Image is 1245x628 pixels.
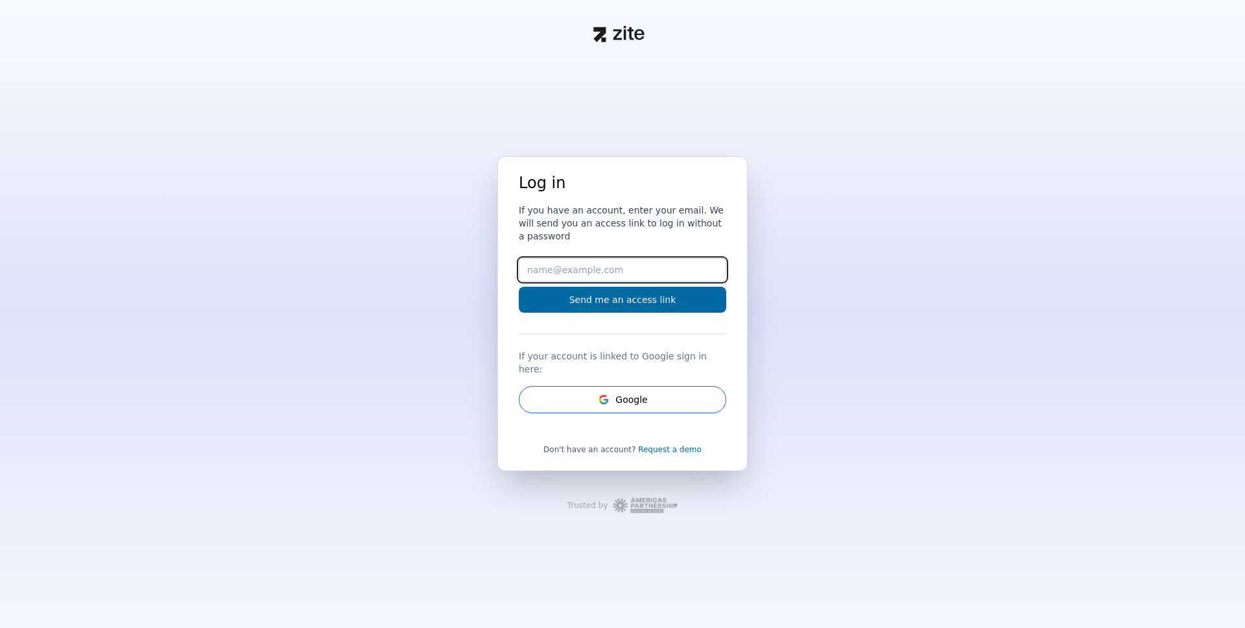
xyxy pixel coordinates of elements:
div: Don't have an account? [519,444,726,455]
div: Trusted by [567,500,608,511]
input: name@example.com [519,258,726,282]
svg: Google [597,393,610,406]
h3: If you have an account, enter your email. We will send you an access link to log in without a pas... [519,204,726,243]
div: If your account is linked to Google sign in here: [519,344,726,376]
button: Send me an access link [519,287,726,313]
a: Request a demo [638,445,702,454]
h1: Log in [519,173,726,193]
button: GoogleGoogle [519,386,726,413]
img: Workspace Logo [613,497,678,514]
